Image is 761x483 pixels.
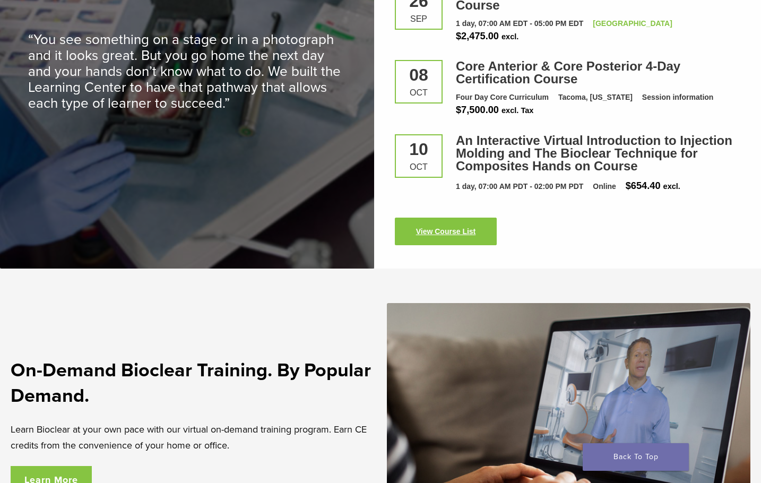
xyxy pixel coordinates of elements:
div: Tacoma, [US_STATE] [558,92,633,103]
a: [GEOGRAPHIC_DATA] [593,19,672,28]
div: Session information [642,92,714,103]
div: 08 [404,66,434,83]
span: $7,500.00 [456,105,499,115]
a: Core Anterior & Core Posterior 4-Day Certification Course [456,59,680,86]
a: Back To Top [583,443,689,471]
a: An Interactive Virtual Introduction to Injection Molding and The Bioclear Technique for Composite... [456,133,732,173]
div: 1 day, 07:00 AM EDT - 05:00 PM EDT [456,18,583,29]
p: “You see something on a stage or in a photograph and it looks great. But you go home the next day... [28,32,347,111]
div: Online [593,181,616,192]
strong: On-Demand Bioclear Training. By Popular Demand. [11,359,371,407]
div: Oct [404,89,434,97]
span: excl. [501,32,518,41]
div: Four Day Core Curriculum [456,92,549,103]
span: $654.40 [626,180,661,191]
p: Learn Bioclear at your own pace with our virtual on-demand training program. Earn CE credits from... [11,421,374,453]
a: View Course List [395,218,497,245]
span: excl. [663,182,680,191]
span: $2,475.00 [456,31,499,41]
div: Sep [404,15,434,23]
div: 1 day, 07:00 AM PDT - 02:00 PM PDT [456,181,583,192]
span: excl. Tax [501,106,533,115]
div: Oct [404,163,434,171]
div: 10 [404,141,434,158]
